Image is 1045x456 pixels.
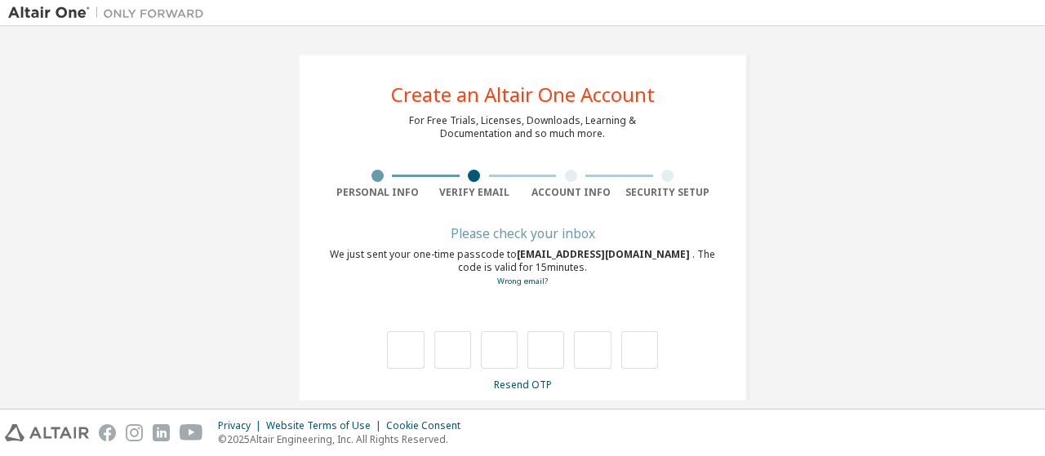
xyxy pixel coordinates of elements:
[620,186,717,199] div: Security Setup
[522,186,620,199] div: Account Info
[329,186,426,199] div: Personal Info
[99,424,116,441] img: facebook.svg
[180,424,203,441] img: youtube.svg
[329,228,716,238] div: Please check your inbox
[266,419,386,432] div: Website Terms of Use
[218,419,266,432] div: Privacy
[517,247,692,261] span: [EMAIL_ADDRESS][DOMAIN_NAME]
[126,424,143,441] img: instagram.svg
[426,186,523,199] div: Verify Email
[497,276,548,286] a: Go back to the registration form
[218,432,470,446] p: © 2025 Altair Engineering, Inc. All Rights Reserved.
[329,248,716,288] div: We just sent your one-time passcode to . The code is valid for 15 minutes.
[494,378,552,392] a: Resend OTP
[5,424,89,441] img: altair_logo.svg
[8,5,212,21] img: Altair One
[386,419,470,432] div: Cookie Consent
[391,85,655,104] div: Create an Altair One Account
[409,114,636,140] div: For Free Trials, Licenses, Downloads, Learning & Documentation and so much more.
[153,424,170,441] img: linkedin.svg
